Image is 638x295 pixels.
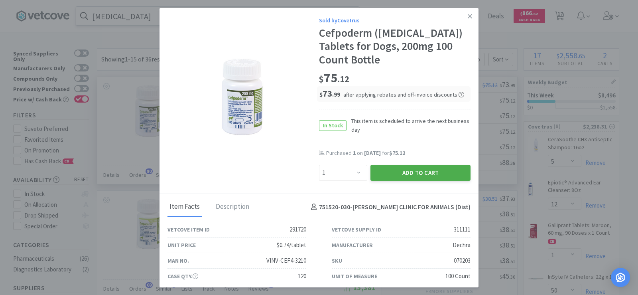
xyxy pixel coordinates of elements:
[332,225,381,234] div: Vetcove Supply ID
[205,48,281,148] img: e33af00ee8fe45c49437210ca8923d46_311111.png
[453,240,471,250] div: Dechra
[167,225,210,234] div: Vetcove Item ID
[319,88,340,99] span: 73
[277,240,306,250] div: $0.74/tablet
[308,202,471,212] h4: 751520-030 - [PERSON_NAME] CLINIC FOR ANIMALS (Dist)
[167,272,198,281] div: Case Qty.
[167,197,202,217] div: Item Facts
[389,149,405,156] span: $75.12
[454,225,471,234] div: 311111
[167,241,196,249] div: Unit Price
[214,197,251,217] div: Description
[611,268,630,287] div: Open Intercom Messenger
[332,91,340,98] span: . 99
[353,149,356,156] span: 1
[370,165,471,181] button: Add to Cart
[347,117,471,135] span: This item is scheduled to arrive the next business day
[298,271,306,281] div: 120
[319,73,324,85] span: $
[332,241,373,249] div: Manufacturer
[319,121,346,131] span: In Stock
[332,256,342,265] div: SKU
[445,271,471,281] div: 100 Count
[289,225,306,234] div: 291720
[319,16,471,25] div: Sold by Covetrus
[319,26,471,67] div: Cefpoderm ([MEDICAL_DATA]) Tablets for Dogs, 200mg 100 Count Bottle
[326,149,471,157] div: Purchased on for
[167,256,189,265] div: Man No.
[266,256,306,265] div: VINV-CEF4-3210
[364,149,381,156] span: [DATE]
[332,272,377,281] div: Unit of Measure
[454,256,471,265] div: 070203
[337,73,349,85] span: . 12
[343,91,464,98] span: after applying rebates and off-invoice discounts
[319,70,349,86] span: 75
[319,91,323,98] span: $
